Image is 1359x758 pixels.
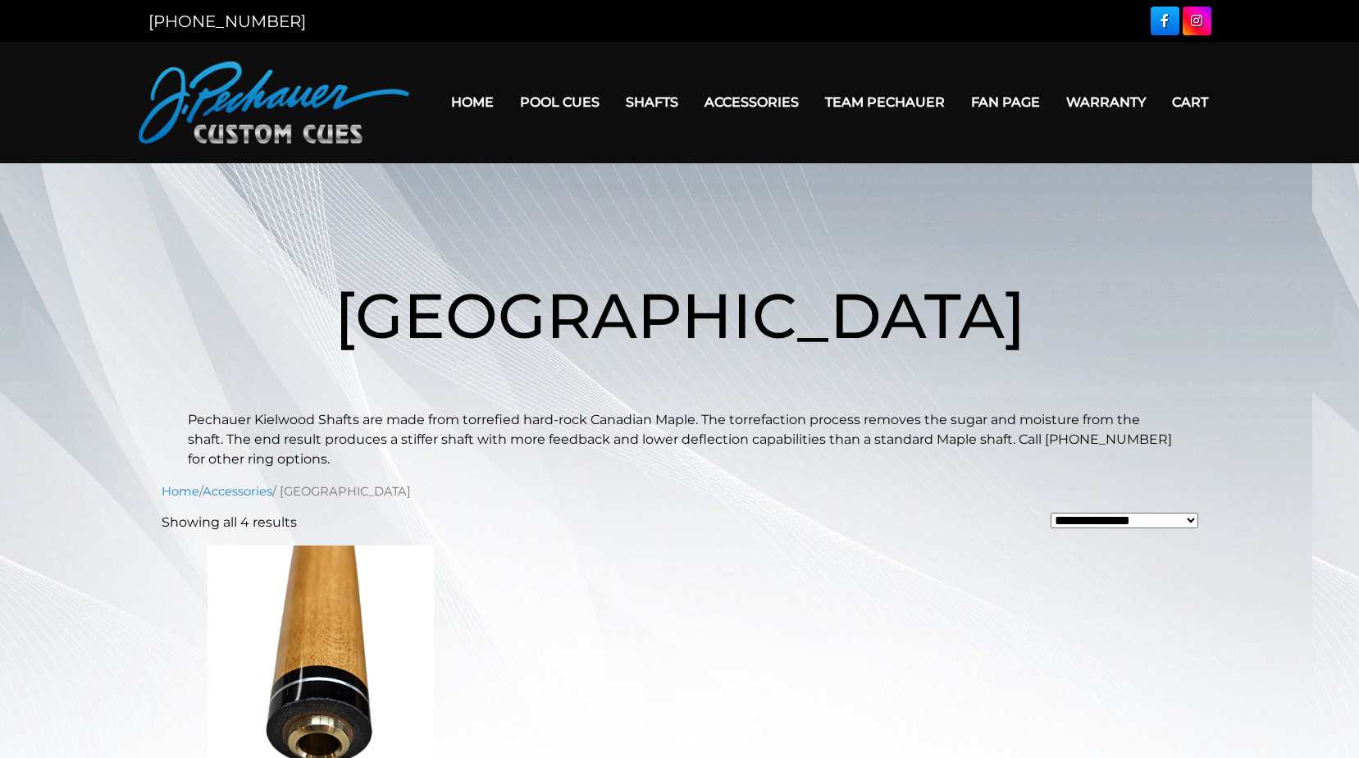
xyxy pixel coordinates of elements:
p: Showing all 4 results [162,513,297,532]
img: Pechauer Custom Cues [139,62,409,144]
a: Pool Cues [507,81,613,123]
a: Shafts [613,81,691,123]
a: Fan Page [958,81,1053,123]
a: Home [162,484,199,499]
p: Pechauer Kielwood Shafts are made from torrefied hard-rock Canadian Maple. The torrefaction proce... [188,410,1172,469]
a: [PHONE_NUMBER] [148,11,306,31]
nav: Breadcrumb [162,482,1198,500]
a: Accessories [691,81,812,123]
a: Accessories [203,484,272,499]
a: Team Pechauer [812,81,958,123]
a: Cart [1159,81,1221,123]
select: Shop order [1051,513,1198,528]
span: [GEOGRAPHIC_DATA] [335,277,1025,354]
a: Warranty [1053,81,1159,123]
a: Home [438,81,507,123]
